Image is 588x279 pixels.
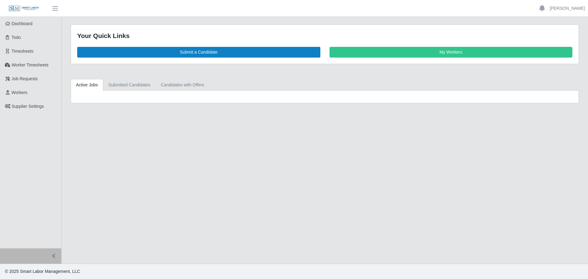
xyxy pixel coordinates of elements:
span: Timesheets [12,49,34,54]
img: SLM Logo [9,5,39,12]
a: Candidates with Offers [156,79,209,91]
span: © 2025 Smart Labor Management, LLC [5,269,80,274]
span: Workers [12,90,28,95]
span: Supplier Settings [12,104,44,109]
a: [PERSON_NAME] [550,5,585,12]
span: Worker Timesheets [12,62,48,67]
a: Active Jobs [71,79,103,91]
span: Job Requests [12,76,38,81]
span: Dashboard [12,21,33,26]
span: Todo [12,35,21,40]
a: Submit a Candidate [77,47,320,58]
div: Your Quick Links [77,31,572,41]
a: Submitted Candidates [103,79,156,91]
a: My Workers [330,47,573,58]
